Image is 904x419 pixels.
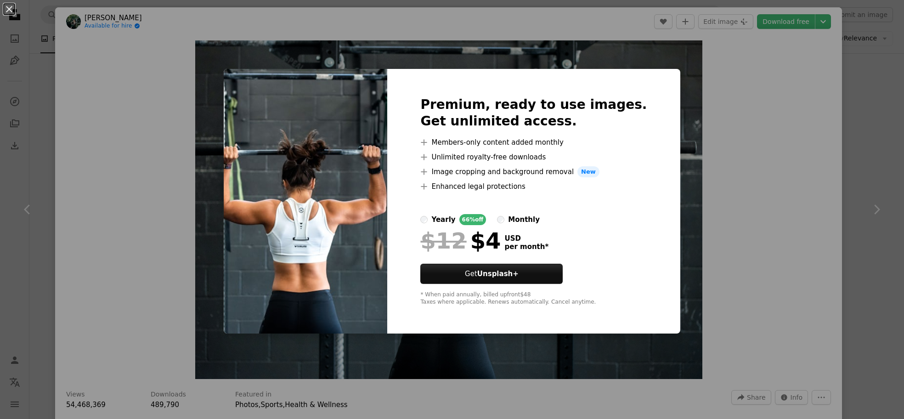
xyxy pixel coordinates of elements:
input: monthly [497,216,504,223]
li: Enhanced legal protections [420,181,647,192]
li: Image cropping and background removal [420,166,647,177]
button: GetUnsplash+ [420,264,563,284]
div: 66% off [459,214,486,225]
span: per month * [504,243,548,251]
span: $12 [420,229,466,253]
span: USD [504,234,548,243]
div: * When paid annually, billed upfront $48 Taxes where applicable. Renews automatically. Cancel any... [420,291,647,306]
img: photo-1541534741688-6078c6bfb5c5 [224,69,387,334]
strong: Unsplash+ [477,270,519,278]
div: monthly [508,214,540,225]
div: yearly [431,214,455,225]
h2: Premium, ready to use images. Get unlimited access. [420,96,647,130]
div: $4 [420,229,501,253]
li: Members-only content added monthly [420,137,647,148]
li: Unlimited royalty-free downloads [420,152,647,163]
input: yearly66%off [420,216,428,223]
span: New [577,166,599,177]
